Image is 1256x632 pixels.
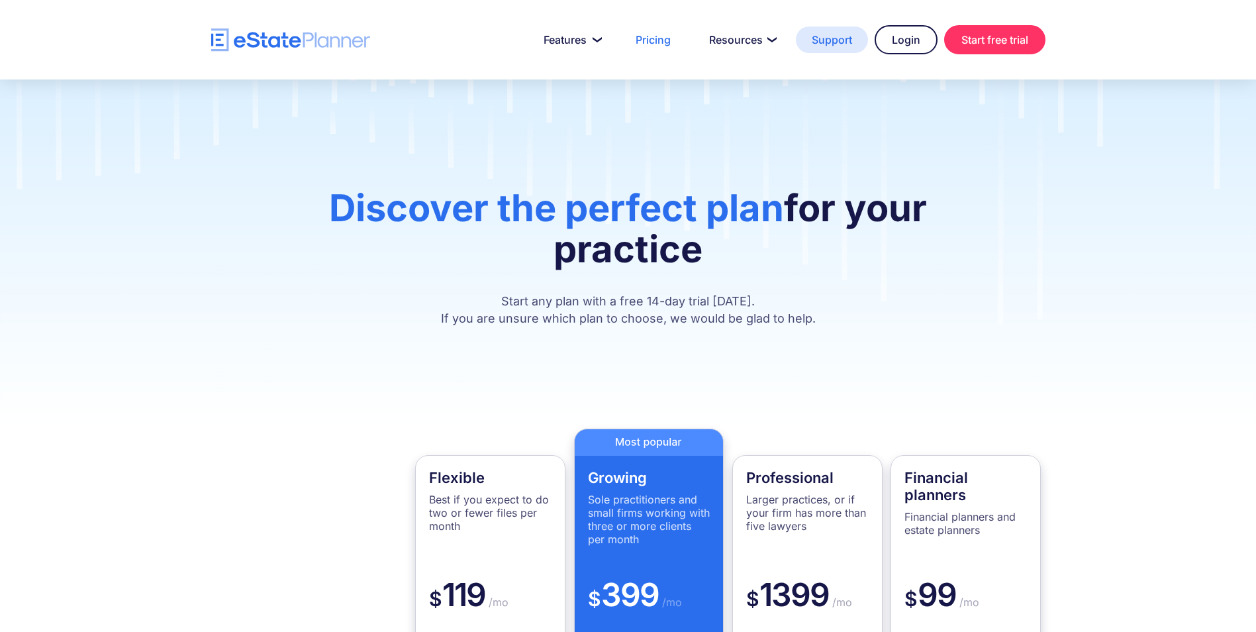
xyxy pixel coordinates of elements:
p: Financial planners and estate planners [904,510,1027,537]
h1: for your practice [271,187,985,283]
span: $ [746,587,759,611]
a: home [211,28,370,52]
p: Best if you expect to do two or fewer files per month [429,493,552,533]
h4: Professional [746,469,869,486]
span: /mo [956,596,979,609]
span: /mo [829,596,852,609]
a: Features [528,26,613,53]
span: $ [904,587,918,611]
h4: Growing [588,469,710,486]
h4: Flexible [429,469,552,486]
span: $ [588,587,601,611]
a: Login [875,25,938,54]
p: Sole practitioners and small firms working with three or more clients per month [588,493,710,546]
a: Start free trial [944,25,1045,54]
a: Resources [693,26,789,53]
a: Pricing [620,26,687,53]
span: /mo [485,596,508,609]
p: Larger practices, or if your firm has more than five lawyers [746,493,869,533]
a: Support [796,26,868,53]
h4: Financial planners [904,469,1027,503]
span: /mo [659,596,682,609]
p: Start any plan with a free 14-day trial [DATE]. If you are unsure which plan to choose, we would ... [271,293,985,327]
span: Discover the perfect plan [329,185,784,231]
span: $ [429,587,442,611]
